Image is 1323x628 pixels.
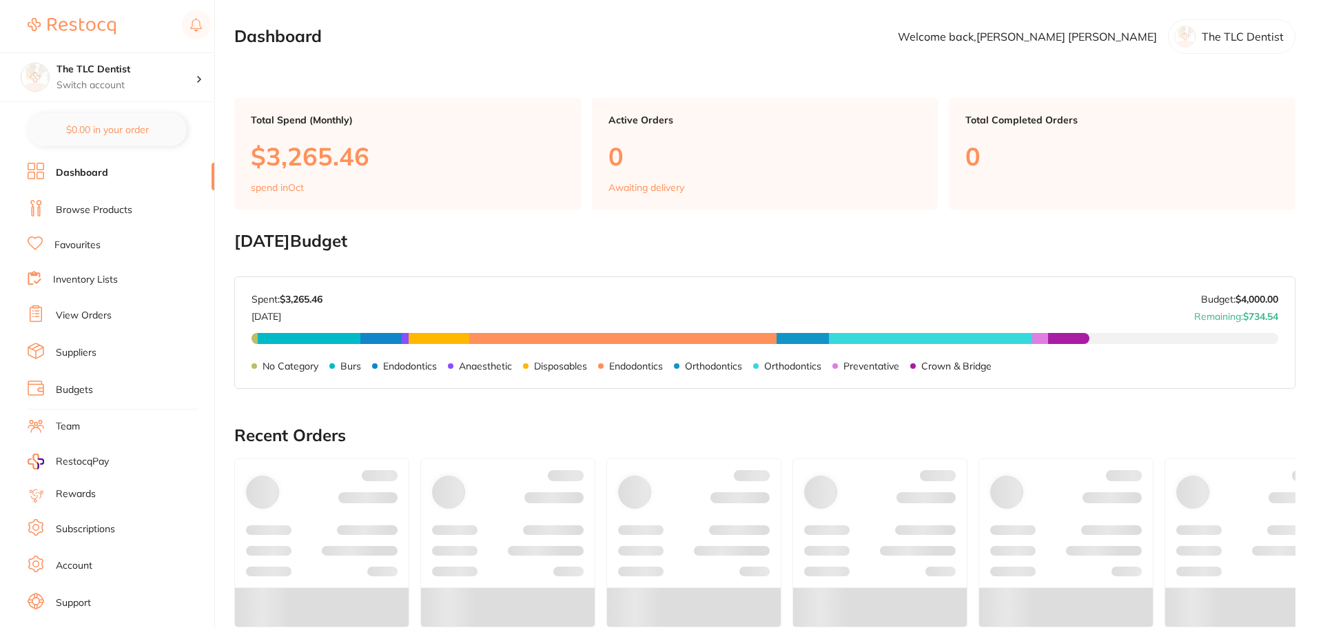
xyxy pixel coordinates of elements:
[56,203,132,217] a: Browse Products
[1235,293,1278,305] strong: $4,000.00
[251,114,564,125] p: Total Spend (Monthly)
[263,361,318,372] p: No Category
[56,420,80,434] a: Team
[57,63,196,77] h4: The TLC Dentist
[1201,294,1278,305] p: Budget:
[234,426,1295,445] h2: Recent Orders
[592,98,939,210] a: Active Orders0Awaiting delivery
[234,27,322,46] h2: Dashboard
[843,361,899,372] p: Preventative
[898,30,1157,43] p: Welcome back, [PERSON_NAME] [PERSON_NAME]
[53,273,118,287] a: Inventory Lists
[56,166,108,180] a: Dashboard
[28,10,116,42] a: Restocq Logo
[608,142,922,170] p: 0
[340,361,361,372] p: Burs
[56,487,96,501] a: Rewards
[1202,30,1284,43] p: The TLC Dentist
[56,596,91,610] a: Support
[383,361,437,372] p: Endodontics
[28,113,187,146] button: $0.00 in your order
[28,18,116,34] img: Restocq Logo
[56,383,93,397] a: Budgets
[459,361,512,372] p: Anaesthetic
[949,98,1295,210] a: Total Completed Orders0
[251,182,304,193] p: spend in Oct
[608,114,922,125] p: Active Orders
[252,305,322,322] p: [DATE]
[234,98,581,210] a: Total Spend (Monthly)$3,265.46spend inOct
[252,294,322,305] p: Spent:
[234,232,1295,251] h2: [DATE] Budget
[608,182,684,193] p: Awaiting delivery
[921,361,992,372] p: Crown & Bridge
[685,361,742,372] p: Orthodontics
[534,361,587,372] p: Disposables
[57,79,196,92] p: Switch account
[21,63,49,91] img: The TLC Dentist
[764,361,821,372] p: Orthodontics
[251,142,564,170] p: $3,265.46
[56,309,112,323] a: View Orders
[1194,305,1278,322] p: Remaining:
[56,455,109,469] span: RestocqPay
[965,142,1279,170] p: 0
[56,523,115,536] a: Subscriptions
[28,454,109,469] a: RestocqPay
[56,346,96,360] a: Suppliers
[280,293,322,305] strong: $3,265.46
[1243,310,1278,323] strong: $734.54
[965,114,1279,125] p: Total Completed Orders
[28,454,44,469] img: RestocqPay
[54,239,101,252] a: Favourites
[609,361,663,372] p: Endodontics
[56,559,92,573] a: Account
